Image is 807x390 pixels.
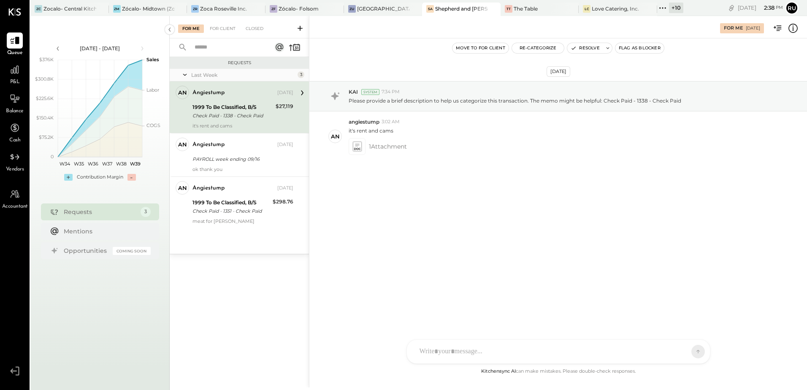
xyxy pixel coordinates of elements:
div: + [64,174,73,181]
div: an [178,141,187,149]
text: COGS [146,122,160,128]
span: Cash [9,137,20,144]
div: Last Week [191,71,295,79]
div: [DATE] [547,66,570,77]
div: Requests [174,60,305,66]
div: ZF [270,5,277,13]
p: it's rent and cams [349,127,393,134]
text: $376K [39,57,54,62]
div: Love Catering, Inc. [592,5,639,12]
button: Flag as Blocker [615,43,664,53]
div: an [331,133,340,141]
div: [DATE] [277,185,293,192]
span: KAI [349,88,358,95]
div: meat for [PERSON_NAME] [192,218,293,224]
div: 3 [141,207,151,217]
span: Vendors [6,166,24,173]
div: System [361,89,379,95]
div: ok thank you [192,166,293,172]
div: [DATE] - [DATE] [64,45,136,52]
div: Zoca Roseville Inc. [200,5,247,12]
div: angiestump [192,184,225,192]
text: W35 [74,161,84,167]
div: For Me [178,24,204,33]
div: angiestump [192,141,225,149]
text: W39 [130,161,140,167]
div: copy link [727,3,736,12]
div: Contribution Margin [77,174,123,181]
text: $300.8K [35,76,54,82]
div: Check Paid - 1338 - Check Paid [192,111,273,120]
text: W36 [87,161,98,167]
div: angiestump [192,89,225,97]
div: Sa [426,5,434,13]
div: Closed [241,24,268,33]
div: For Me [724,25,743,32]
div: - [127,174,136,181]
button: Move to for client [452,43,509,53]
div: an [178,89,187,97]
div: ZC [35,5,42,13]
span: 7:34 PM [382,89,400,95]
div: 3 [298,71,304,78]
div: Requests [64,208,136,216]
div: Shepherd and [PERSON_NAME] [435,5,488,12]
div: $298.76 [273,198,293,206]
div: ZU [348,5,356,13]
text: W37 [102,161,112,167]
a: Vendors [0,149,29,173]
span: 1 Attachment [369,138,407,155]
div: ZR [191,5,199,13]
div: Opportunities [64,246,108,255]
div: [DATE] [738,4,783,12]
a: Accountant [0,186,29,211]
a: Queue [0,32,29,57]
text: 0 [51,154,54,160]
div: 1999 To Be Classified, B/S [192,198,270,207]
div: Mentions [64,227,146,236]
div: $27,119 [276,102,293,111]
div: The Table [514,5,538,12]
div: Zocalo- Central Kitchen (Commissary) [43,5,96,12]
span: Accountant [2,203,28,211]
text: $75.2K [39,134,54,140]
div: an [178,184,187,192]
text: W38 [116,161,126,167]
div: For Client [206,24,240,33]
span: P&L [10,79,20,86]
div: it's rent and cams [192,123,293,129]
div: PAYROLL week ending 09/16 [192,155,291,163]
div: + 10 [669,3,683,13]
div: [DATE] [746,25,760,31]
span: Queue [7,49,23,57]
p: Please provide a brief description to help us categorize this transaction. The memo might be help... [349,97,681,104]
div: TT [505,5,512,13]
button: Resolve [567,43,603,53]
text: Sales [146,57,159,62]
text: W34 [60,161,70,167]
a: Balance [0,91,29,115]
span: angiestump [349,118,379,125]
div: ZM [113,5,121,13]
text: $150.4K [36,115,54,121]
text: $225.6K [36,95,54,101]
div: [GEOGRAPHIC_DATA] [357,5,410,12]
div: [DATE] [277,141,293,148]
span: 3:02 AM [382,119,400,125]
a: P&L [0,62,29,86]
button: Re-Categorize [512,43,564,53]
div: 1999 To Be Classified, B/S [192,103,273,111]
button: Ru [785,1,799,15]
div: Zócalo- Folsom [279,5,319,12]
div: [DATE] [277,89,293,96]
span: Balance [6,108,24,115]
div: Zócalo- Midtown (Zoca Inc.) [122,5,175,12]
text: Labor [146,87,159,93]
a: Cash [0,120,29,144]
div: Check Paid - 1351 - Check Paid [192,207,270,215]
div: Coming Soon [113,247,151,255]
div: LC [583,5,590,13]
